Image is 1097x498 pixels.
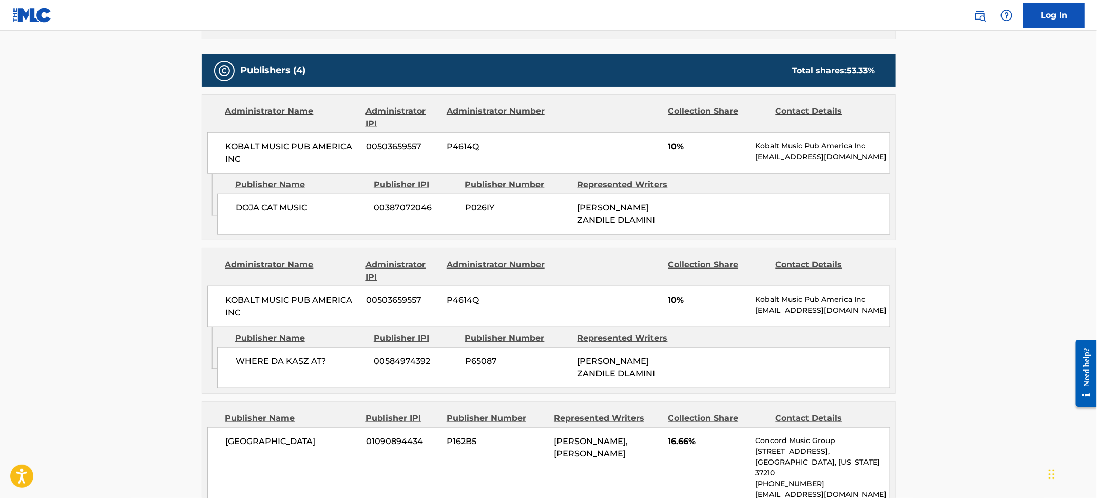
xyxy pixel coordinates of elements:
img: Publishers [218,65,230,77]
div: Administrator Number [447,105,546,130]
div: Contact Details [776,105,875,130]
p: [EMAIL_ADDRESS][DOMAIN_NAME] [755,151,889,162]
span: [PERSON_NAME], [PERSON_NAME] [554,436,628,458]
p: Kobalt Music Pub America Inc [755,294,889,305]
div: Publisher Name [235,179,366,191]
span: [PERSON_NAME] ZANDILE DLAMINI [578,203,656,225]
div: Administrator Number [447,259,546,283]
div: Collection Share [668,259,767,283]
div: Publisher Name [225,412,358,425]
iframe: Resource Center [1068,332,1097,415]
span: 00387072046 [374,202,457,214]
span: 10% [668,141,747,153]
h5: Publishers (4) [241,65,306,76]
p: [EMAIL_ADDRESS][DOMAIN_NAME] [755,305,889,316]
span: [PERSON_NAME] ZANDILE DLAMINI [578,356,656,378]
span: P026IY [465,202,570,214]
p: [STREET_ADDRESS], [755,446,889,457]
span: 00503659557 [366,294,439,307]
img: MLC Logo [12,8,52,23]
div: Help [996,5,1017,26]
div: Represented Writers [578,332,682,344]
p: [GEOGRAPHIC_DATA], [US_STATE] 37210 [755,457,889,478]
span: P4614Q [447,294,546,307]
a: Log In [1023,3,1085,28]
span: P4614Q [447,141,546,153]
div: Publisher Number [465,179,570,191]
img: search [974,9,986,22]
p: [PHONE_NUMBER] [755,478,889,489]
div: Publisher Name [235,332,366,344]
span: 10% [668,294,747,307]
p: Concord Music Group [755,435,889,446]
div: Total shares: [793,65,875,77]
span: DOJA CAT MUSIC [236,202,367,214]
div: Administrator Name [225,105,358,130]
span: P65087 [465,355,570,368]
div: Collection Share [668,412,767,425]
span: 16.66% [668,435,747,448]
p: Kobalt Music Pub America Inc [755,141,889,151]
span: WHERE DA KASZ AT? [236,355,367,368]
div: Publisher Number [447,412,546,425]
span: KOBALT MUSIC PUB AMERICA INC [226,294,359,319]
div: Represented Writers [578,179,682,191]
span: KOBALT MUSIC PUB AMERICA INC [226,141,359,165]
div: Publisher IPI [374,332,457,344]
span: [GEOGRAPHIC_DATA] [226,435,359,448]
div: Administrator IPI [366,259,439,283]
div: Contact Details [776,259,875,283]
div: Administrator IPI [366,105,439,130]
div: Represented Writers [554,412,660,425]
iframe: Chat Widget [1046,449,1097,498]
span: 00503659557 [366,141,439,153]
div: Publisher Number [465,332,570,344]
span: 00584974392 [374,355,457,368]
div: Administrator Name [225,259,358,283]
div: Publisher IPI [374,179,457,191]
div: Collection Share [668,105,767,130]
div: Drag [1049,459,1055,490]
div: Contact Details [776,412,875,425]
img: help [1000,9,1013,22]
span: P162B5 [447,435,546,448]
span: 53.33 % [847,66,875,75]
a: Public Search [970,5,990,26]
span: 01090894434 [366,435,439,448]
div: Publisher IPI [366,412,439,425]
